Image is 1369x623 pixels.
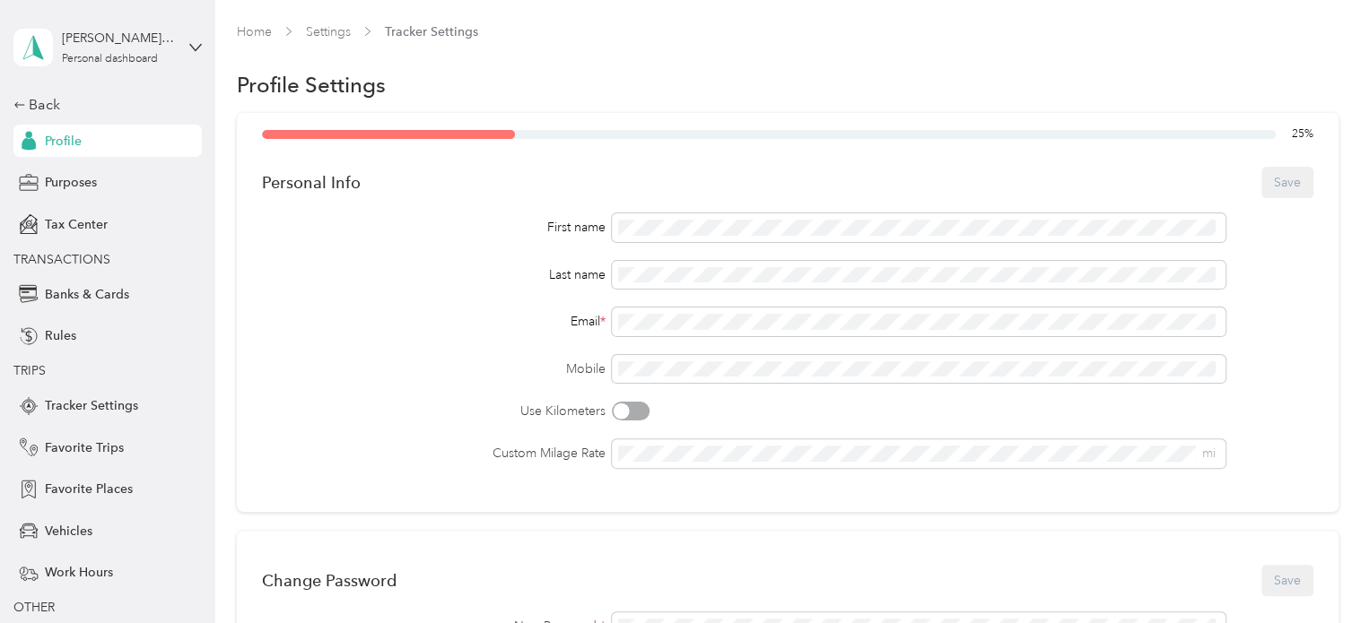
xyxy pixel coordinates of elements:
div: Back [13,94,193,116]
span: Rules [45,326,76,345]
span: TRIPS [13,363,46,378]
span: Profile [45,132,82,151]
div: Last name [262,265,606,284]
div: Personal Info [262,173,361,192]
div: Email [262,312,606,331]
span: TRANSACTIONS [13,252,110,267]
span: Banks & Cards [45,285,129,304]
label: Use Kilometers [262,402,606,420]
a: Settings [306,24,351,39]
span: Favorite Places [45,480,133,498]
iframe: Everlance-gr Chat Button Frame [1269,523,1369,623]
span: 25 % [1292,126,1313,143]
a: Home [237,24,272,39]
span: Tax Center [45,215,108,234]
div: Personal dashboard [62,54,158,65]
h1: Profile Settings [237,75,386,94]
span: OTHER [13,600,55,615]
span: Tracker Settings [385,22,478,41]
div: [PERSON_NAME][EMAIL_ADDRESS][PERSON_NAME][DOMAIN_NAME] [62,29,174,48]
span: Work Hours [45,563,113,582]
span: Tracker Settings [45,396,138,415]
label: Mobile [262,359,606,378]
span: Vehicles [45,522,92,541]
label: Custom Milage Rate [262,444,606,463]
span: mi [1202,446,1216,461]
div: Change Password [262,571,397,590]
span: Favorite Trips [45,438,124,457]
span: Purposes [45,173,97,192]
div: First name [262,218,606,237]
